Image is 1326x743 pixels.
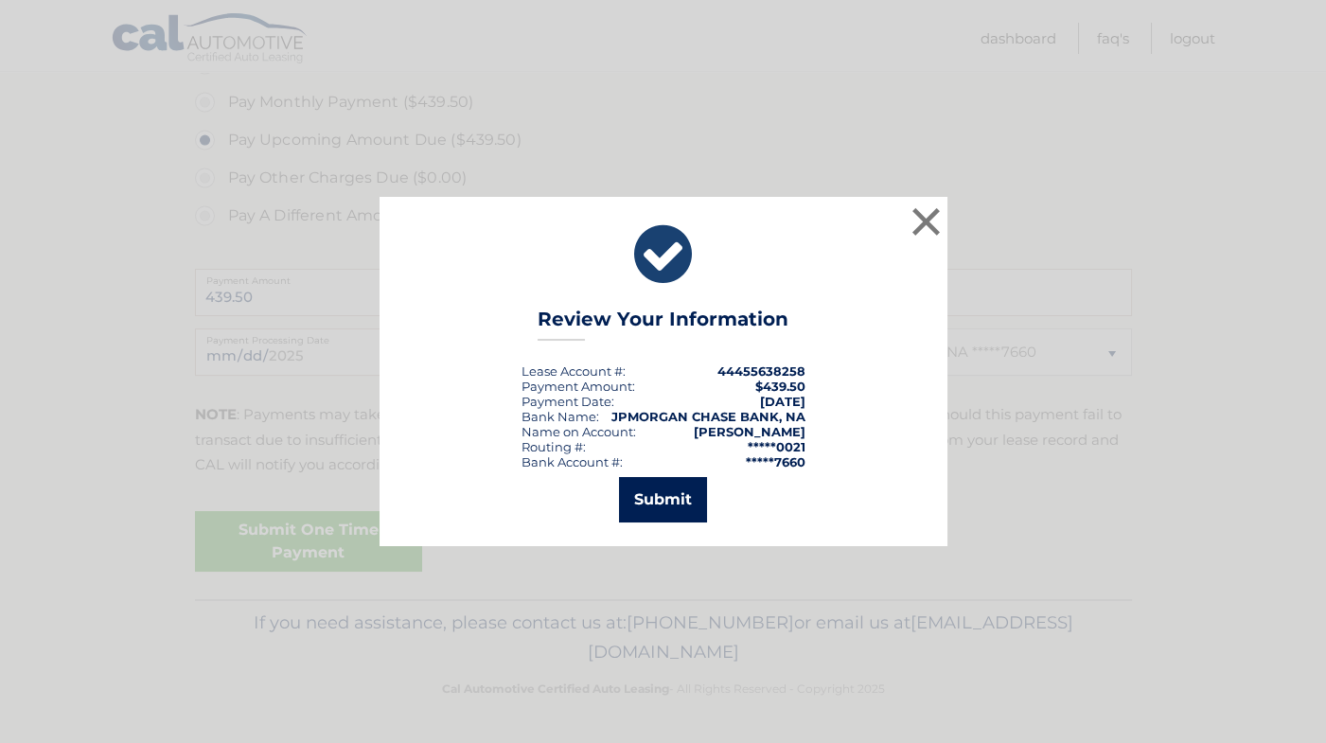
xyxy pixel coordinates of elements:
strong: JPMORGAN CHASE BANK, NA [611,409,805,424]
div: Payment Amount: [522,379,635,394]
div: Name on Account: [522,424,636,439]
div: Bank Name: [522,409,599,424]
button: × [908,203,946,240]
strong: 44455638258 [717,363,805,379]
strong: [PERSON_NAME] [694,424,805,439]
div: Bank Account #: [522,454,623,469]
span: [DATE] [760,394,805,409]
div: Routing #: [522,439,586,454]
span: Payment Date [522,394,611,409]
span: $439.50 [755,379,805,394]
button: Submit [619,477,707,522]
div: Lease Account #: [522,363,626,379]
div: : [522,394,614,409]
h3: Review Your Information [538,308,788,341]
